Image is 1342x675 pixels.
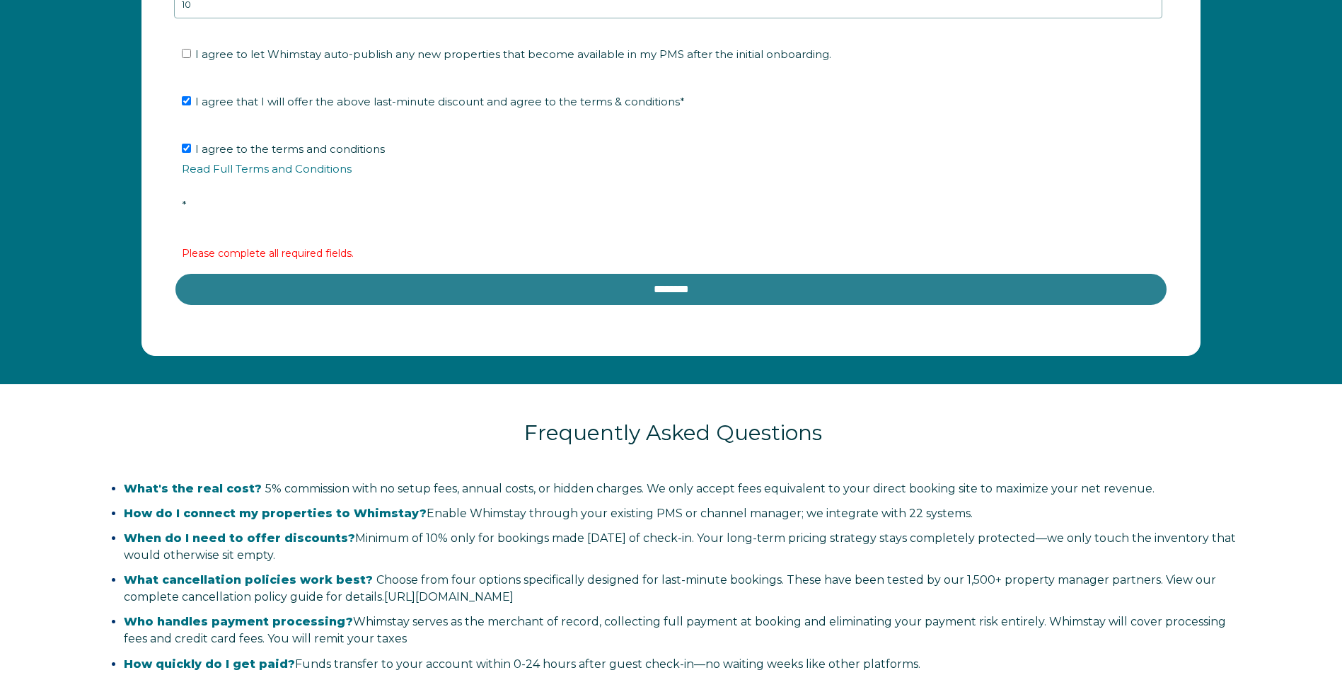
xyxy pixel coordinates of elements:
span: Enable Whimstay through your existing PMS or channel manager; we integrate with 22 systems. [124,507,973,520]
input: I agree to the terms and conditionsRead Full Terms and Conditions* [182,144,191,153]
span: Whimstay serves as the merchant of record, collecting full payment at booking and eliminating you... [124,615,1226,645]
span: Frequently Asked Questions [524,420,822,446]
a: Read Full Terms and Conditions [182,162,352,175]
strong: How do I connect my properties to Whimstay? [124,507,427,520]
strong: How quickly do I get paid? [124,657,295,671]
span: Funds transfer to your account within 0-24 hours after guest check-in—no waiting weeks like other... [124,657,920,671]
span: What cancellation policies work best? [124,573,373,587]
span: 5% commission with no setup fees, annual costs, or hidden charges. We only accept fees equivalent... [124,482,1155,495]
strong: Who handles payment processing? [124,615,353,628]
input: I agree that I will offer the above last-minute discount and agree to the terms & conditions* [182,96,191,105]
span: What's the real cost? [124,482,262,495]
span: only for bookings made [DATE] of check-in. Your long-term pricing strategy stays completely prote... [124,531,1236,562]
label: Please complete all required fields. [182,247,354,260]
a: Vínculo https://salespage.whimstay.com/cancellation-policy-options [384,590,514,604]
span: Minimum of 10% [355,531,448,545]
span: Choose from four options specifically designed for last-minute bookings. These have been tested b... [124,573,1216,604]
strong: When do I need to offer discounts? [124,531,355,545]
input: I agree to let Whimstay auto-publish any new properties that become available in my PMS after the... [182,49,191,58]
span: I agree that I will offer the above last-minute discount and agree to the terms & conditions [195,95,685,108]
span: I agree to let Whimstay auto-publish any new properties that become available in my PMS after the... [195,47,831,61]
